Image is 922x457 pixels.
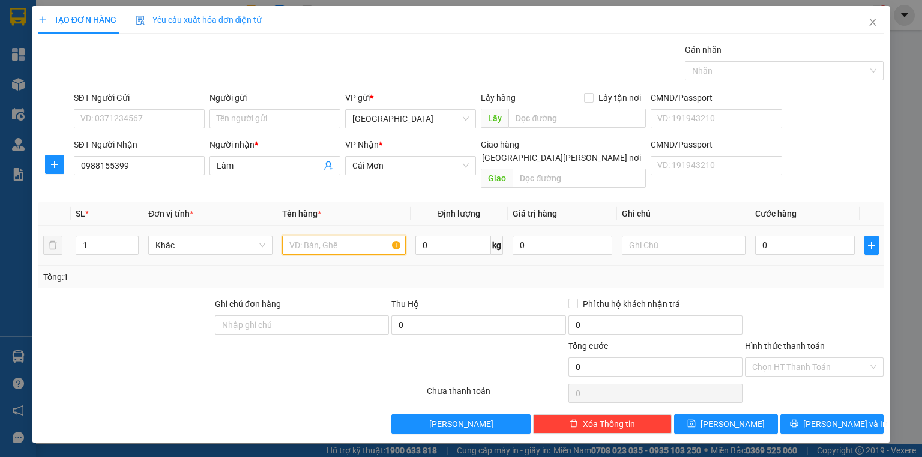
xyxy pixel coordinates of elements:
[674,414,778,434] button: save[PERSON_NAME]
[508,109,646,128] input: Dọc đường
[481,140,519,149] span: Giao hàng
[780,414,884,434] button: printer[PERSON_NAME] và In
[429,417,493,431] span: [PERSON_NAME]
[45,155,64,174] button: plus
[481,109,508,128] span: Lấy
[38,16,47,24] span: plus
[864,236,879,255] button: plus
[578,297,685,311] span: Phí thu hộ khách nhận trả
[282,209,321,218] span: Tên hàng
[209,138,340,151] div: Người nhận
[74,91,205,104] div: SĐT Người Gửi
[76,209,85,218] span: SL
[324,161,333,170] span: user-add
[391,299,419,309] span: Thu Hộ
[391,414,530,434] button: [PERSON_NAME]
[481,93,516,103] span: Lấy hàng
[136,16,145,25] img: icon
[622,236,746,255] input: Ghi Chú
[568,341,608,351] span: Tổng cước
[868,17,878,27] span: close
[583,417,635,431] span: Xóa Thông tin
[865,240,878,250] span: plus
[651,91,782,104] div: CMND/Passport
[74,138,205,151] div: SĐT Người Nhận
[477,151,646,164] span: [GEOGRAPHIC_DATA][PERSON_NAME] nơi
[155,236,265,254] span: Khác
[513,236,612,255] input: 0
[481,169,513,188] span: Giao
[345,140,379,149] span: VP Nhận
[491,236,503,255] span: kg
[685,45,722,55] label: Gán nhãn
[687,419,696,429] span: save
[43,236,62,255] button: delete
[513,169,646,188] input: Dọc đường
[46,160,64,169] span: plus
[136,15,262,25] span: Yêu cầu xuất hóa đơn điện tử
[282,236,406,255] input: VD: Bàn, Ghế
[148,209,193,218] span: Đơn vị tính
[594,91,646,104] span: Lấy tận nơi
[745,341,825,351] label: Hình thức thanh toán
[755,209,797,218] span: Cước hàng
[790,419,798,429] span: printer
[513,209,557,218] span: Giá trị hàng
[345,91,476,104] div: VP gửi
[215,315,389,335] input: Ghi chú đơn hàng
[426,384,567,405] div: Chưa thanh toán
[438,209,480,218] span: Định lượng
[38,15,116,25] span: TẠO ĐƠN HÀNG
[352,110,469,128] span: Sài Gòn
[803,417,887,431] span: [PERSON_NAME] và In
[651,138,782,151] div: CMND/Passport
[209,91,340,104] div: Người gửi
[533,414,672,434] button: deleteXóa Thông tin
[701,417,765,431] span: [PERSON_NAME]
[352,157,469,175] span: Cái Mơn
[856,6,890,40] button: Close
[43,270,357,284] div: Tổng: 1
[570,419,578,429] span: delete
[215,299,281,309] label: Ghi chú đơn hàng
[617,202,750,226] th: Ghi chú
